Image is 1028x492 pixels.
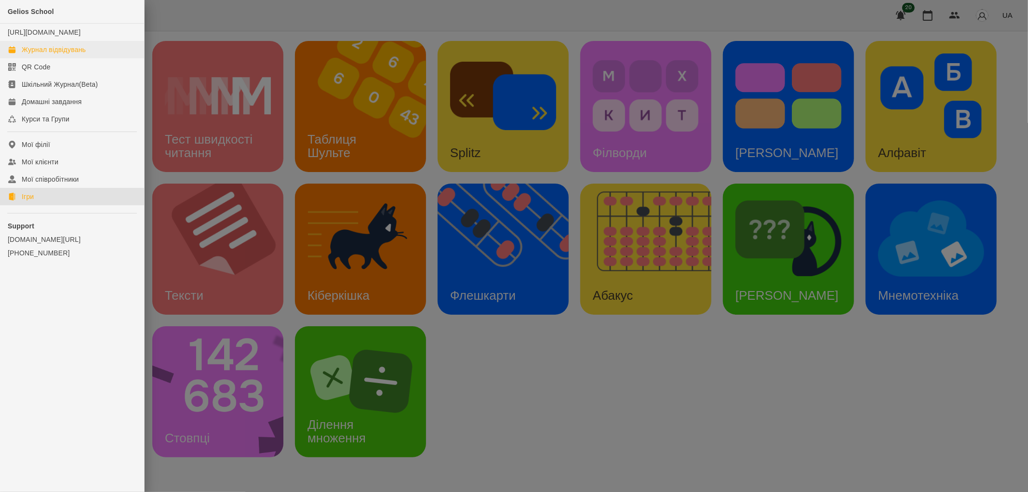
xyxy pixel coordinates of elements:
[22,80,98,89] div: Шкільний Журнал(Beta)
[22,62,51,72] div: QR Code
[22,174,79,184] div: Мої співробітники
[8,221,136,231] p: Support
[8,235,136,244] a: [DOMAIN_NAME][URL]
[22,45,86,54] div: Журнал відвідувань
[22,114,69,124] div: Курси та Групи
[22,97,81,106] div: Домашні завдання
[8,8,54,15] span: Gelios School
[22,192,34,201] div: Ігри
[8,248,136,258] a: [PHONE_NUMBER]
[8,28,80,36] a: [URL][DOMAIN_NAME]
[22,157,58,167] div: Мої клієнти
[22,140,50,149] div: Мої філії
